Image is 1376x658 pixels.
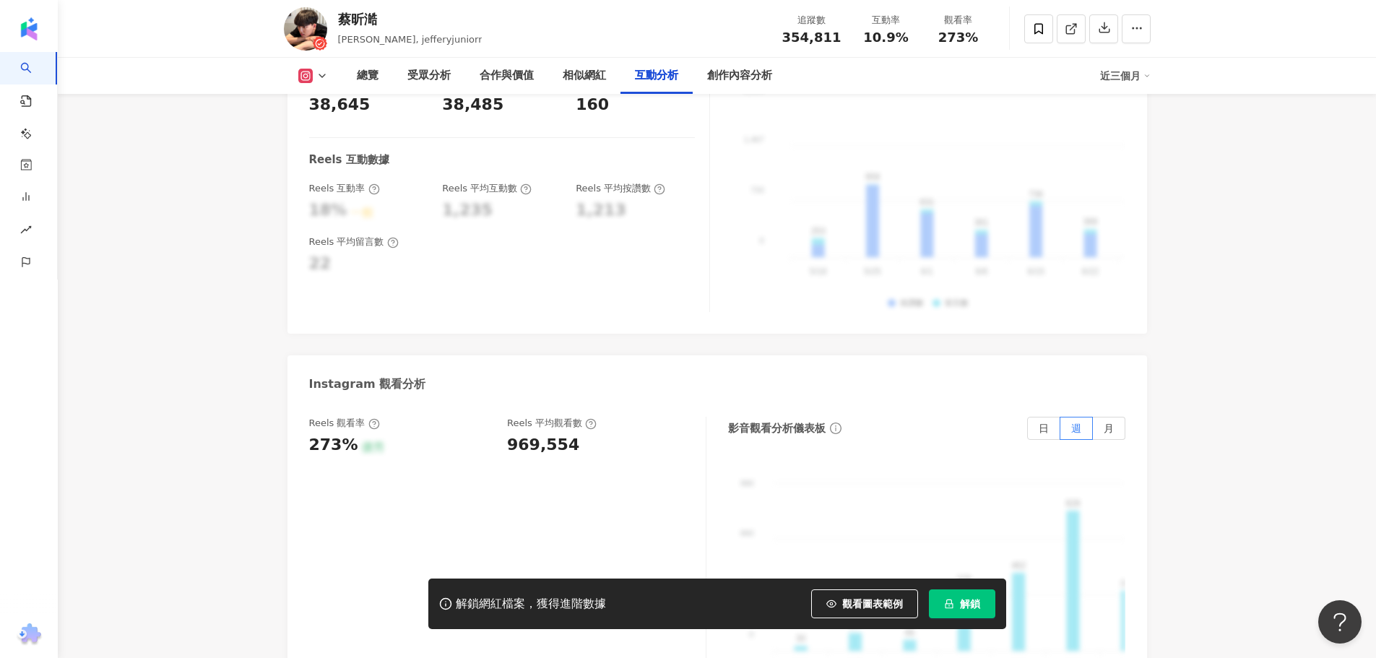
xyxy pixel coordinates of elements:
[507,417,597,430] div: Reels 平均觀看數
[15,623,43,646] img: chrome extension
[576,94,609,116] div: 160
[480,67,534,85] div: 合作與價值
[284,7,327,51] img: KOL Avatar
[960,598,980,610] span: 解鎖
[842,598,903,610] span: 觀看圖表範例
[309,94,371,116] div: 38,645
[17,17,40,40] img: logo icon
[929,589,995,618] button: 解鎖
[635,67,678,85] div: 互動分析
[309,235,399,248] div: Reels 平均留言數
[309,152,389,168] div: Reels 互動數據
[859,13,914,27] div: 互動率
[863,30,908,45] span: 10.9%
[357,67,378,85] div: 總覽
[782,13,841,27] div: 追蹤數
[707,67,772,85] div: 創作內容分析
[944,599,954,609] span: lock
[811,589,918,618] button: 觀看圖表範例
[507,434,579,456] div: 969,554
[938,30,979,45] span: 273%
[728,421,826,436] div: 影音觀看分析儀表板
[576,182,665,195] div: Reels 平均按讚數
[442,182,532,195] div: Reels 平均互動數
[442,94,503,116] div: 38,485
[20,52,49,95] a: search
[309,434,358,456] div: 273%
[1100,64,1151,87] div: 近三個月
[338,10,483,28] div: 蔡昕澔
[563,67,606,85] div: 相似網紅
[309,376,426,392] div: Instagram 觀看分析
[1104,423,1114,434] span: 月
[309,417,380,430] div: Reels 觀看率
[1039,423,1049,434] span: 日
[931,13,986,27] div: 觀看率
[309,182,380,195] div: Reels 互動率
[782,30,841,45] span: 354,811
[456,597,606,612] div: 解鎖網紅檔案，獲得進階數據
[407,67,451,85] div: 受眾分析
[828,420,844,436] span: info-circle
[20,215,32,248] span: rise
[1071,423,1081,434] span: 週
[338,34,483,45] span: [PERSON_NAME], jefferyjuniorr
